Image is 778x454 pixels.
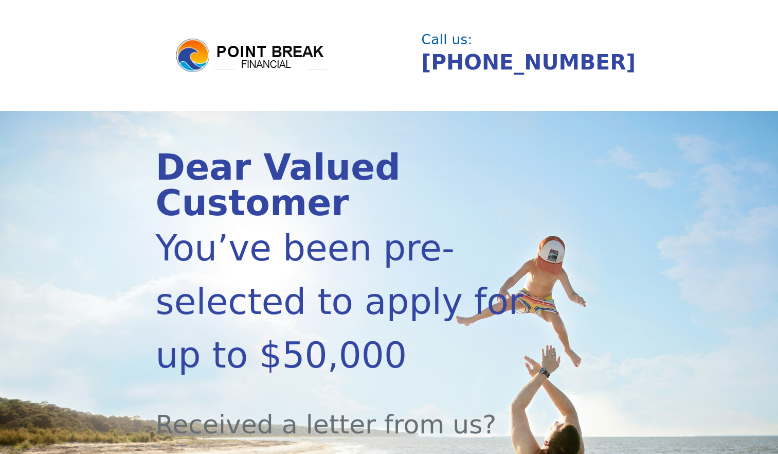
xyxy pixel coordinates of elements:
div: You’ve been pre-selected to apply for up to $50,000 [156,221,553,382]
div: Dear Valued Customer [156,150,553,221]
a: [PHONE_NUMBER] [422,50,636,75]
img: logo.png [174,37,329,74]
div: Call us: [422,33,616,46]
div: Received a letter from us? [156,382,553,444]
